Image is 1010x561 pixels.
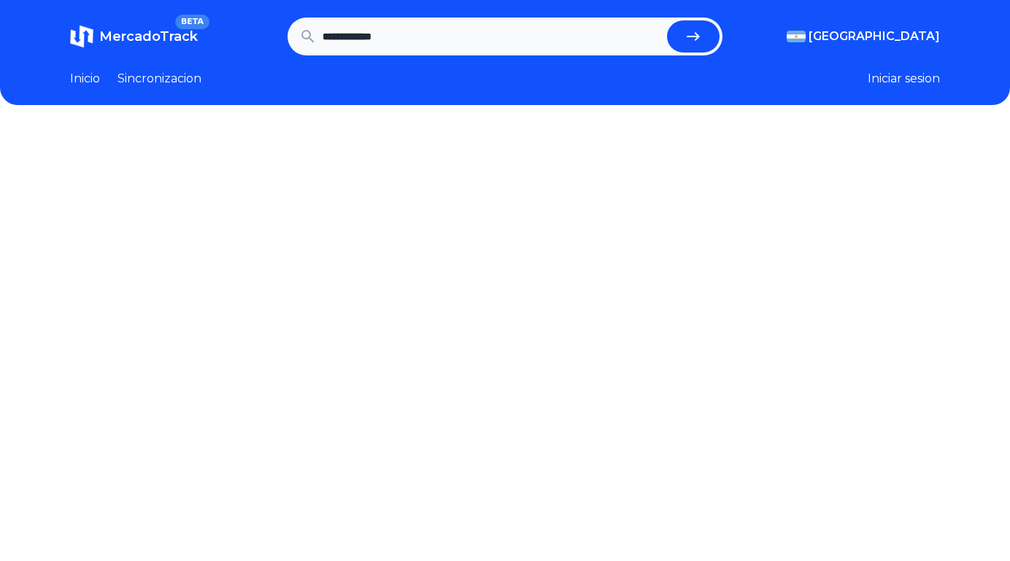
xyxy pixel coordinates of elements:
img: Argentina [787,31,806,42]
a: MercadoTrackBETA [70,25,198,48]
img: MercadoTrack [70,25,93,48]
span: [GEOGRAPHIC_DATA] [809,28,940,45]
button: Iniciar sesion [868,70,940,88]
a: Inicio [70,70,100,88]
a: Sincronizacion [117,70,201,88]
span: BETA [175,15,209,29]
button: [GEOGRAPHIC_DATA] [787,28,940,45]
span: MercadoTrack [99,28,198,45]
